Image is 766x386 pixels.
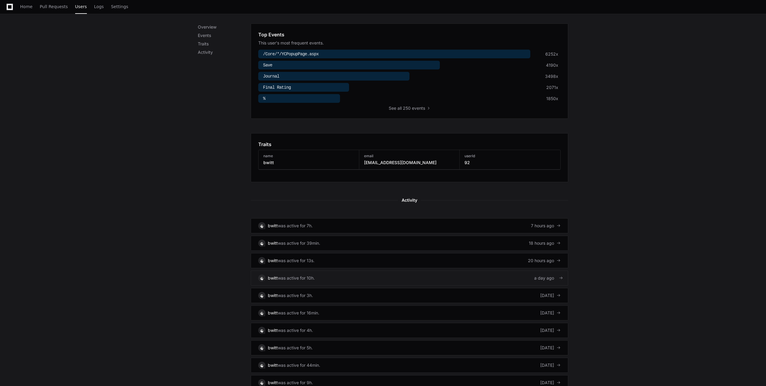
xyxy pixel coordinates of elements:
[389,105,396,111] span: See
[263,74,279,79] span: Journal
[546,62,558,68] div: 4190x
[251,253,568,268] a: bwittwas active for 13s.20 hours ago
[529,240,561,246] div: 18 hours ago
[198,49,251,55] p: Activity
[251,305,568,320] a: bwittwas active for 16min.[DATE]
[251,323,568,338] a: bwittwas active for 4h.[DATE]
[251,358,568,373] a: bwittwas active for 44min.[DATE]
[258,40,561,46] div: This user's most frequent events.
[540,345,561,351] div: [DATE]
[268,223,278,229] div: bwitt
[268,310,278,316] div: bwitt
[364,160,437,166] h3: [EMAIL_ADDRESS][DOMAIN_NAME]
[268,345,278,351] div: bwitt
[259,240,265,246] img: 13.svg
[263,96,265,101] span: %
[278,223,313,229] div: was active for 7h.
[546,96,558,102] div: 1850x
[259,275,265,281] img: 13.svg
[278,362,320,368] div: was active for 44min.
[278,380,313,386] div: was active for 9h.
[75,5,87,8] span: Users
[263,154,274,158] h3: name
[364,154,437,158] h3: email
[251,288,568,303] a: bwittwas active for 3h.[DATE]
[268,293,278,299] div: bwitt
[531,223,561,229] div: 7 hours ago
[111,5,128,8] span: Settings
[268,275,278,281] div: bwitt
[268,327,278,333] div: bwitt
[398,197,421,204] span: Activity
[545,73,558,79] div: 3498x
[263,52,319,57] span: /Core/*/YCPopupPage.aspx
[198,24,251,30] p: Overview
[251,236,568,251] a: bwittwas active for 39min.18 hours ago
[540,380,561,386] div: [DATE]
[259,293,265,298] img: 13.svg
[259,345,265,351] img: 13.svg
[546,84,558,90] div: 2071x
[545,51,558,57] div: 6252x
[540,327,561,333] div: [DATE]
[540,293,561,299] div: [DATE]
[278,327,313,333] div: was active for 4h.
[389,105,430,111] button: Seeall 250 events
[278,345,313,351] div: was active for 5h.
[268,240,278,246] div: bwitt
[198,41,251,47] p: Traits
[464,160,475,166] h3: 92
[40,5,68,8] span: Pull Requests
[259,327,265,333] img: 13.svg
[278,258,314,264] div: was active for 13s.
[263,160,274,166] h3: bwitt
[259,258,265,263] img: 13.svg
[278,240,320,246] div: was active for 39min.
[251,218,568,233] a: bwittwas active for 7h.7 hours ago
[464,154,475,158] h3: userId
[268,380,278,386] div: bwitt
[258,31,284,38] h1: Top Events
[251,271,568,286] a: bwittwas active for 10h.a day ago
[198,32,251,38] p: Events
[540,310,561,316] div: [DATE]
[94,5,104,8] span: Logs
[263,85,291,90] span: Final Rating
[397,105,425,111] span: all 250 events
[20,5,32,8] span: Home
[278,275,315,281] div: was active for 10h.
[268,258,278,264] div: bwitt
[258,141,271,148] h1: Traits
[528,258,561,264] div: 20 hours ago
[534,275,561,281] div: a day ago
[278,310,319,316] div: was active for 16min.
[259,310,265,316] img: 13.svg
[263,63,272,68] span: Save
[268,362,278,368] div: bwitt
[278,293,313,299] div: was active for 3h.
[251,340,568,355] a: bwittwas active for 5h.[DATE]
[540,362,561,368] div: [DATE]
[259,362,265,368] img: 13.svg
[258,141,561,148] app-pz-page-link-header: Traits
[259,223,265,228] img: 13.svg
[259,380,265,385] img: 13.svg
